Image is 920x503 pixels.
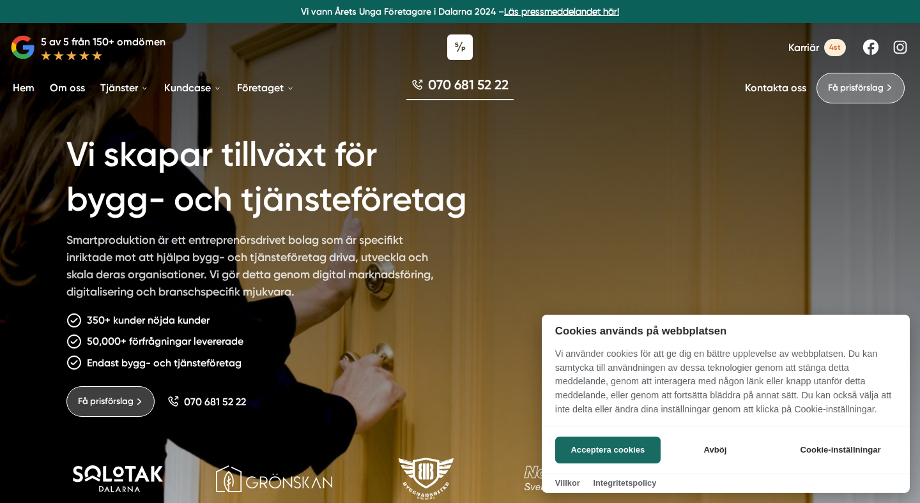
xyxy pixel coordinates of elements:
[555,437,661,463] button: Acceptera cookies
[542,347,910,425] p: Vi använder cookies för att ge dig en bättre upplevelse av webbplatsen. Du kan samtycka till anvä...
[785,437,896,463] button: Cookie-inställningar
[542,325,910,337] h2: Cookies används på webbplatsen
[593,478,656,488] a: Integritetspolicy
[555,478,580,488] a: Villkor
[664,437,766,463] button: Avböj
